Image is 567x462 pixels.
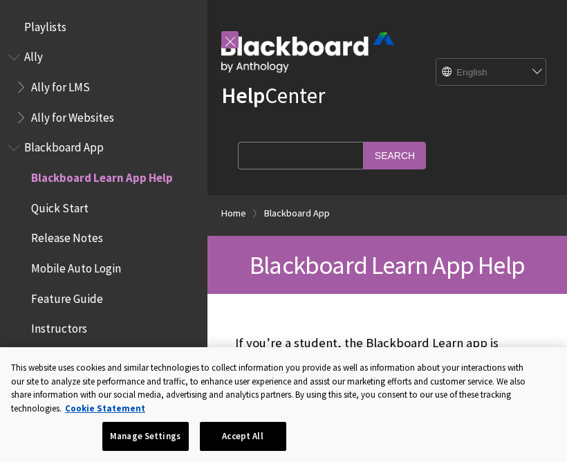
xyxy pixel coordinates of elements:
[31,317,87,336] span: Instructors
[31,75,90,94] span: Ally for LMS
[200,422,286,451] button: Accept All
[11,361,528,415] div: This website uses cookies and similar technologies to collect information you provide as well as ...
[221,82,265,109] strong: Help
[31,196,89,215] span: Quick Start
[436,59,547,86] select: Site Language Selector
[65,403,145,414] a: More information about your privacy, opens in a new tab
[364,142,426,169] input: Search
[24,15,66,34] span: Playlists
[264,205,330,222] a: Blackboard App
[31,287,103,306] span: Feature Guide
[102,422,189,451] button: Manage Settings
[31,257,121,275] span: Mobile Auto Login
[235,334,539,443] p: If you’re a student, the Blackboard Learn app is designed especially for you to view content and ...
[8,46,199,129] nav: Book outline for Anthology Ally Help
[31,227,103,246] span: Release Notes
[31,166,173,185] span: Blackboard Learn App Help
[24,136,104,155] span: Blackboard App
[250,249,525,281] span: Blackboard Learn App Help
[24,46,43,64] span: Ally
[31,106,114,124] span: Ally for Websites
[221,82,325,109] a: HelpCenter
[221,205,246,222] a: Home
[8,15,199,39] nav: Book outline for Playlists
[221,33,394,73] img: Blackboard by Anthology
